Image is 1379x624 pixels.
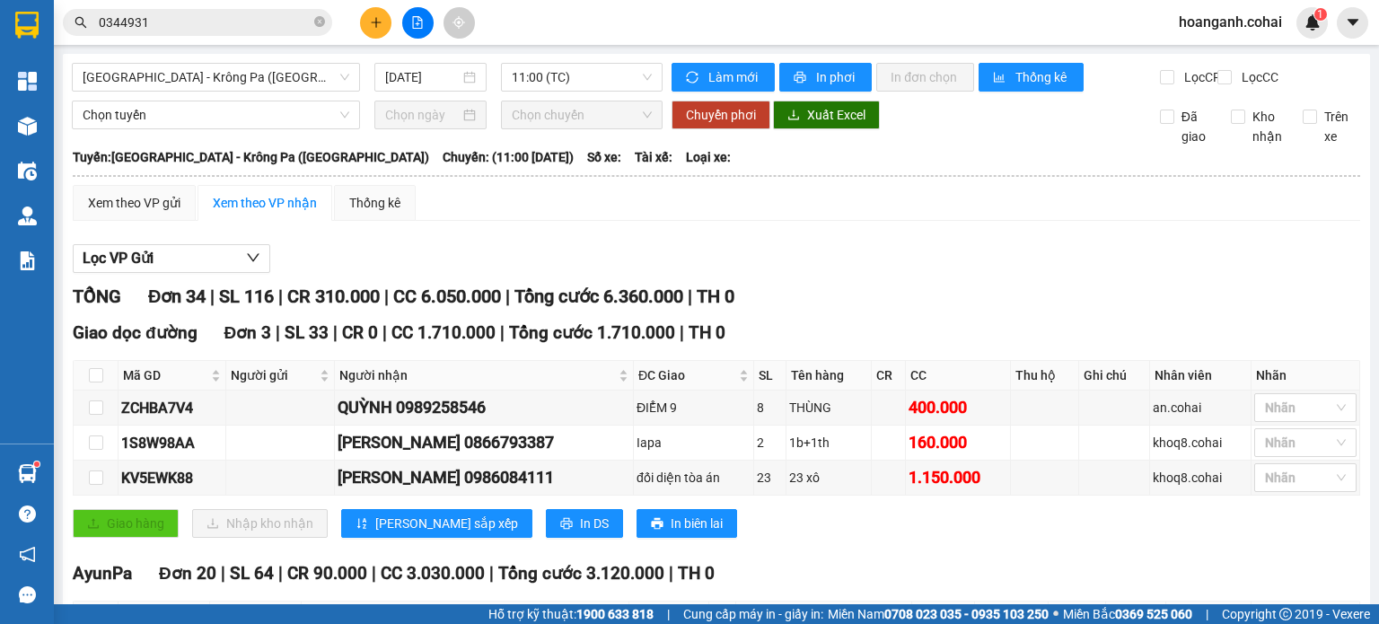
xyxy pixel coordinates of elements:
[686,147,731,167] span: Loại xe:
[1079,361,1150,391] th: Ghi chú
[498,563,664,584] span: Tổng cước 3.120.000
[678,563,715,584] span: TH 0
[99,13,311,32] input: Tìm tên, số ĐT hoặc mã đơn
[1174,107,1218,146] span: Đã giao
[1245,107,1289,146] span: Kho nhận
[872,361,907,391] th: CR
[360,7,391,39] button: plus
[18,464,37,483] img: warehouse-icon
[278,563,283,584] span: |
[651,517,663,532] span: printer
[19,505,36,523] span: question-circle
[382,322,387,343] span: |
[909,465,1007,490] div: 1.150.000
[18,251,37,270] img: solution-icon
[75,16,87,29] span: search
[509,322,675,343] span: Tổng cước 1.710.000
[1317,8,1323,21] span: 1
[119,426,226,461] td: 1S8W98AA
[314,14,325,31] span: close-circle
[672,63,775,92] button: syncLàm mới
[638,365,735,385] span: ĐC Giao
[385,67,459,87] input: 12/10/2025
[73,509,179,538] button: uploadGiao hàng
[754,361,786,391] th: SL
[680,322,684,343] span: |
[757,468,783,488] div: 23
[697,286,734,307] span: TH 0
[587,147,621,167] span: Số xe:
[210,286,215,307] span: |
[18,72,37,91] img: dashboard-icon
[391,322,496,343] span: CC 1.710.000
[1304,14,1321,31] img: icon-new-feature
[560,517,573,532] span: printer
[669,563,673,584] span: |
[402,7,434,39] button: file-add
[34,461,40,467] sup: 1
[708,67,760,87] span: Làm mới
[393,286,501,307] span: CC 6.050.000
[338,395,630,420] div: QUỲNH 0989258546
[979,63,1084,92] button: bar-chartThống kê
[512,64,653,91] span: 11:00 (TC)
[333,322,338,343] span: |
[73,322,198,343] span: Giao dọc đường
[73,150,429,164] b: Tuyến: [GEOGRAPHIC_DATA] - Krông Pa ([GEOGRAPHIC_DATA])
[219,286,274,307] span: SL 116
[789,468,867,488] div: 23 xô
[342,322,378,343] span: CR 0
[1317,107,1361,146] span: Trên xe
[512,101,653,128] span: Chọn chuyến
[452,16,465,29] span: aim
[121,467,223,489] div: KV5EWK88
[505,286,510,307] span: |
[1256,365,1355,385] div: Nhãn
[119,461,226,496] td: KV5EWK88
[637,468,751,488] div: đối diện tòa án
[314,16,325,27] span: close-circle
[341,509,532,538] button: sort-ascending[PERSON_NAME] sắp xếp
[385,105,459,125] input: Chọn ngày
[689,322,725,343] span: TH 0
[349,193,400,213] div: Thống kê
[375,514,518,533] span: [PERSON_NAME] sắp xếp
[686,71,701,85] span: sync
[83,247,154,269] span: Lọc VP Gửi
[1015,67,1069,87] span: Thống kê
[372,563,376,584] span: |
[1063,604,1192,624] span: Miền Bắc
[683,604,823,624] span: Cung cấp máy in - giấy in:
[18,162,37,180] img: warehouse-icon
[123,365,207,385] span: Mã GD
[443,147,574,167] span: Chuyến: (11:00 [DATE])
[338,430,630,455] div: [PERSON_NAME] 0866793387
[119,391,226,426] td: ZCHBA7V4
[667,604,670,624] span: |
[1164,11,1296,33] span: hoanganh.cohai
[906,361,1011,391] th: CC
[635,147,672,167] span: Tài xế:
[828,604,1049,624] span: Miền Nam
[159,563,216,584] span: Đơn 20
[546,509,623,538] button: printerIn DS
[1177,67,1224,87] span: Lọc CR
[816,67,857,87] span: In phơi
[1206,604,1208,624] span: |
[779,63,872,92] button: printerIn phơi
[757,433,783,453] div: 2
[1053,611,1058,618] span: ⚪️
[339,365,615,385] span: Người nhận
[276,322,280,343] span: |
[381,563,485,584] span: CC 3.030.000
[1011,361,1078,391] th: Thu hộ
[121,432,223,454] div: 1S8W98AA
[221,563,225,584] span: |
[1153,398,1248,417] div: an.cohai
[246,250,260,265] span: down
[884,607,1049,621] strong: 0708 023 035 - 0935 103 250
[370,16,382,29] span: plus
[1115,607,1192,621] strong: 0369 525 060
[148,286,206,307] span: Đơn 34
[637,398,751,417] div: ĐIỂM 9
